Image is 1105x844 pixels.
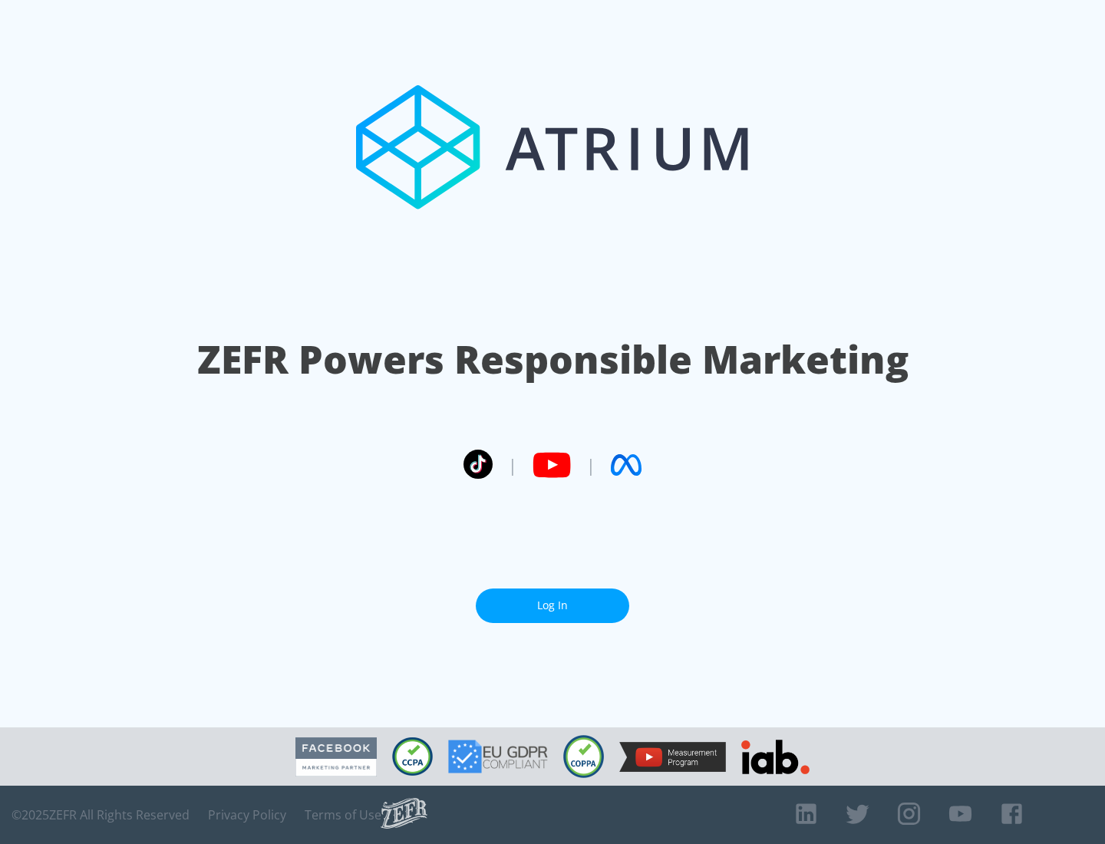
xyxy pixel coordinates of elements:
a: Log In [476,588,629,623]
img: YouTube Measurement Program [619,742,726,772]
h1: ZEFR Powers Responsible Marketing [197,333,909,386]
img: COPPA Compliant [563,735,604,778]
img: Facebook Marketing Partner [295,737,377,776]
a: Terms of Use [305,807,381,823]
img: IAB [741,740,810,774]
span: | [508,453,517,476]
img: CCPA Compliant [392,737,433,776]
a: Privacy Policy [208,807,286,823]
span: © 2025 ZEFR All Rights Reserved [12,807,190,823]
span: | [586,453,595,476]
img: GDPR Compliant [448,740,548,773]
